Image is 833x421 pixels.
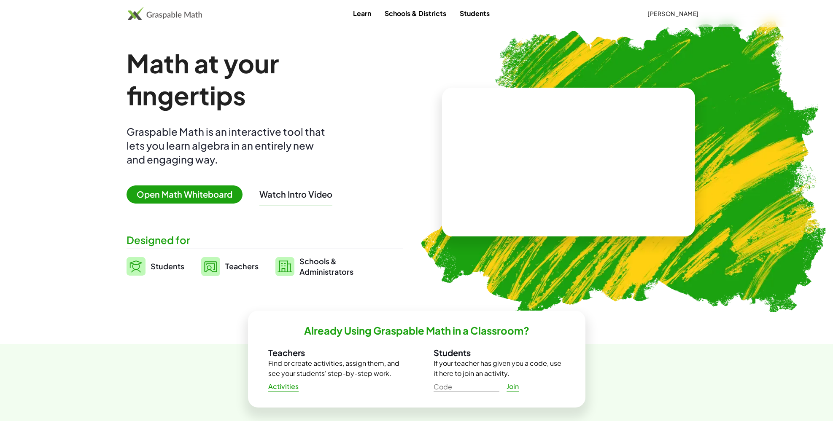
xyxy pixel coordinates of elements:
a: Schools &Administrators [275,256,353,277]
span: Activities [268,382,299,391]
a: Schools & Districts [378,5,453,21]
h1: Math at your fingertips [127,47,395,111]
h3: Teachers [268,347,400,358]
span: [PERSON_NAME] [647,10,699,17]
a: Students [127,256,184,277]
span: Schools & Administrators [299,256,353,277]
a: Join [499,379,526,394]
div: Graspable Math is an interactive tool that lets you learn algebra in an entirely new and engaging... [127,125,329,166]
span: Students [151,261,184,271]
video: What is this? This is dynamic math notation. Dynamic math notation plays a central role in how Gr... [505,131,632,194]
p: Find or create activities, assign them, and see your students' step-by-step work. [268,358,400,378]
a: Activities [261,379,306,394]
a: Teachers [201,256,259,277]
img: svg%3e [275,257,294,276]
span: Join [507,382,519,391]
p: If your teacher has given you a code, use it here to join an activity. [434,358,565,378]
h3: Students [434,347,565,358]
div: Designed for [127,233,403,247]
a: Students [453,5,496,21]
span: Teachers [225,261,259,271]
span: Open Math Whiteboard [127,185,243,204]
a: Open Math Whiteboard [127,190,249,199]
button: [PERSON_NAME] [641,6,706,21]
button: Watch Intro Video [259,189,332,200]
h2: Already Using Graspable Math in a Classroom? [304,324,529,337]
a: Learn [346,5,378,21]
img: svg%3e [127,257,146,276]
img: svg%3e [201,257,220,276]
